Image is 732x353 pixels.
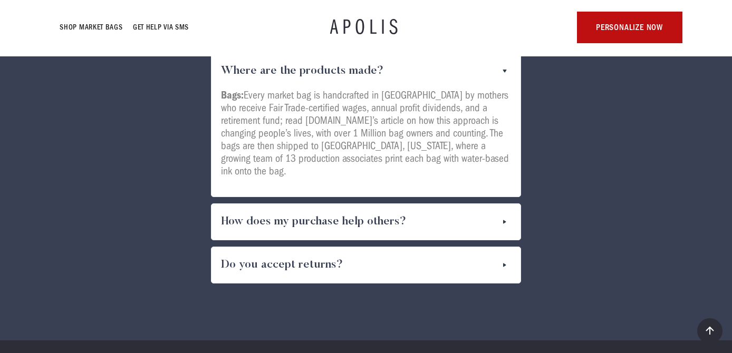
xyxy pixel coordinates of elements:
[330,17,402,38] a: APOLIS
[221,213,406,230] h4: How does my purchase help others?
[221,257,343,273] h4: Do you accept returns?
[133,21,189,34] a: GET HELP VIA SMS
[221,89,244,101] strong: Bags:
[577,12,682,43] a: personalize now
[221,89,511,178] p: Every market bag is handcrafted in [GEOGRAPHIC_DATA] by mothers who receive Fair Trade-certified ...
[60,21,123,34] a: Shop Market bags
[221,63,383,80] h4: Where are the products made?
